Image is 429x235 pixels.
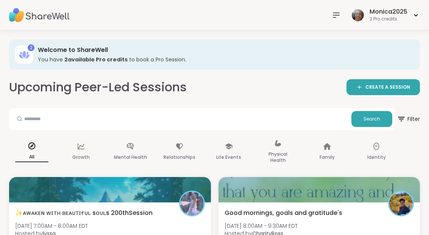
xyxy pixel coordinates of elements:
p: Mental Health [114,153,147,162]
p: Growth [72,153,90,162]
h3: You have to book a Pro Session. [38,56,409,63]
img: ShareWell Nav Logo [9,2,70,28]
p: Relationships [164,153,195,162]
span: Filter [397,110,420,128]
p: Family [320,153,335,162]
span: [DATE] 8:00AM - 9:30AM EDT [225,222,298,230]
div: Monica2025 [370,8,407,16]
a: CREATE A SESSION [346,79,420,95]
p: All [15,152,48,162]
img: CharityRoss [389,192,413,215]
h3: Welcome to ShareWell [38,46,409,54]
p: Life Events [216,153,241,162]
button: Search [351,111,392,127]
span: [DATE] 7:00AM - 8:00AM EDT [15,222,88,230]
p: Physical Health [261,150,295,165]
p: Identity [367,153,386,162]
div: 2 [28,44,34,51]
span: Search [363,116,380,122]
div: 2 Pro credits [370,16,407,22]
span: Good mornings, goals and gratitude's [225,208,342,218]
img: lyssa [180,192,204,215]
h2: Upcoming Peer-Led Sessions [9,79,187,96]
b: 2 available Pro credit s [64,56,128,63]
span: ✨ᴀᴡᴀᴋᴇɴ ᴡɪᴛʜ ʙᴇᴀᴜᴛɪғᴜʟ sᴏᴜʟs 200thSession [15,208,153,218]
img: Monica2025 [352,9,364,21]
button: Filter [397,108,420,130]
span: CREATE A SESSION [365,84,410,91]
